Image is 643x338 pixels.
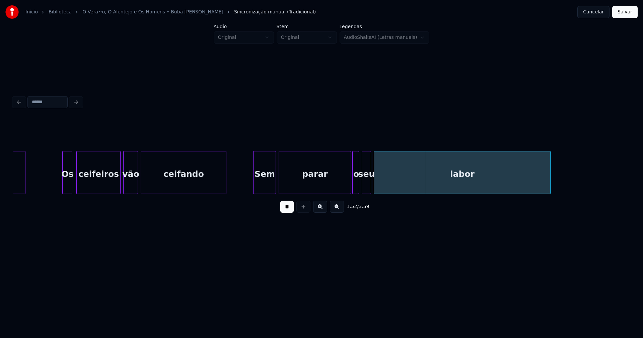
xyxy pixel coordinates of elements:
nav: breadcrumb [25,9,316,15]
a: O Vera~o, O Alentejo e Os Homens • Buba [PERSON_NAME] [82,9,223,15]
img: youka [5,5,19,19]
label: Áudio [214,24,274,29]
label: Stem [277,24,337,29]
span: 3:59 [359,203,369,210]
button: Salvar [612,6,638,18]
span: Sincronização manual (Tradicional) [234,9,316,15]
a: Biblioteca [49,9,72,15]
div: / [347,203,363,210]
a: Início [25,9,38,15]
button: Cancelar [577,6,610,18]
span: 1:52 [347,203,357,210]
label: Legendas [340,24,430,29]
